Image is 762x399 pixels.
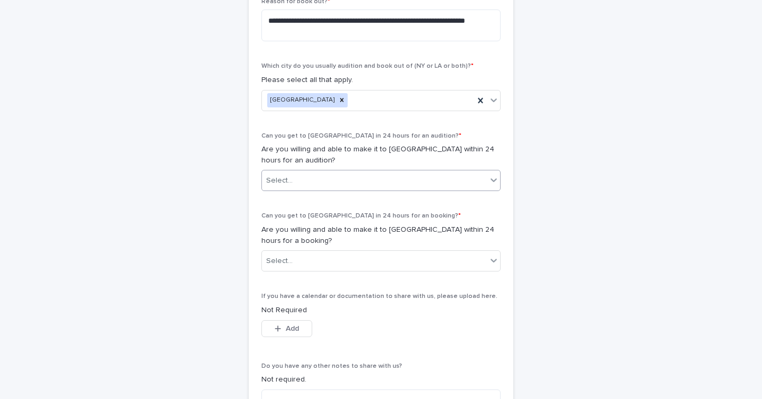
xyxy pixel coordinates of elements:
p: Not Required [261,305,501,316]
span: If you have a calendar or documentation to share with us, please upload here. [261,293,497,300]
span: Can you get to [GEOGRAPHIC_DATA] in 24 hours for an audition? [261,133,461,139]
p: Are you willing and able to make it to [GEOGRAPHIC_DATA] within 24 hours for an audition? [261,144,501,166]
span: Which city do you usually audition and book out of (NY or LA or both)? [261,63,474,69]
p: Not required. [261,374,501,385]
div: Select... [266,256,293,267]
div: [GEOGRAPHIC_DATA] [267,93,336,107]
p: Please select all that apply. [261,75,501,86]
span: Do you have any other notes to share with us? [261,363,402,369]
span: Add [286,325,299,332]
p: Are you willing and able to make it to [GEOGRAPHIC_DATA] within 24 hours for a booking? [261,224,501,247]
div: Select... [266,175,293,186]
button: Add [261,320,312,337]
span: Can you get to [GEOGRAPHIC_DATA] in 24 hours for an booking? [261,213,461,219]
